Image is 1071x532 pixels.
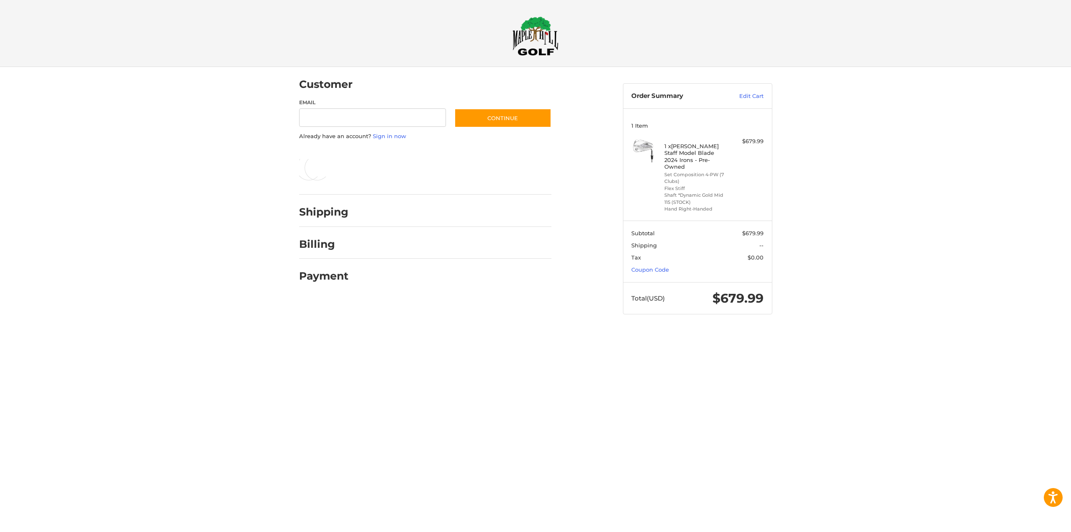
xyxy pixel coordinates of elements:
[373,133,406,139] a: Sign in now
[299,99,446,106] label: Email
[299,206,348,218] h2: Shipping
[664,206,728,213] li: Hand Right-Handed
[454,108,551,128] button: Continue
[631,230,655,236] span: Subtotal
[664,143,728,170] h4: 1 x [PERSON_NAME] Staff Model Blade 2024 Irons - Pre-Owned
[742,230,764,236] span: $679.99
[631,122,764,129] h3: 1 Item
[730,137,764,146] div: $679.99
[631,266,669,273] a: Coupon Code
[631,92,721,100] h3: Order Summary
[299,132,551,141] p: Already have an account?
[512,16,559,56] img: Maple Hill Golf
[299,238,348,251] h2: Billing
[664,185,728,192] li: Flex Stiff
[299,78,353,91] h2: Customer
[631,254,641,261] span: Tax
[631,294,665,302] span: Total (USD)
[721,92,764,100] a: Edit Cart
[299,270,348,283] h2: Payment
[759,242,764,249] span: --
[631,242,657,249] span: Shipping
[748,254,764,261] span: $0.00
[664,192,728,206] li: Shaft *Dynamic Gold Mid 115 (STOCK)
[664,171,728,185] li: Set Composition 4-PW (7 Clubs)
[712,290,764,306] span: $679.99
